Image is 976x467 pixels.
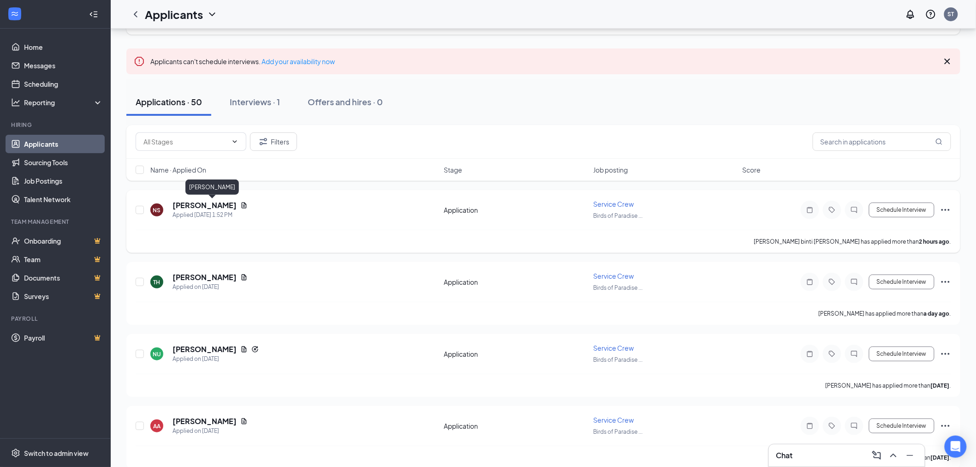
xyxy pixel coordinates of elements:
svg: Tag [827,206,838,214]
input: All Stages [143,137,227,147]
svg: Tag [827,350,838,358]
svg: Cross [942,56,953,67]
svg: Note [804,206,815,214]
h1: Applicants [145,6,203,22]
svg: Settings [11,449,20,458]
svg: ChevronUp [888,450,899,461]
svg: ChevronLeft [130,9,141,20]
svg: Tag [827,278,838,286]
svg: Document [240,202,248,209]
h3: Chat [776,450,793,461]
svg: ChatInactive [849,206,860,214]
svg: Document [240,418,248,425]
h5: [PERSON_NAME] [173,272,237,282]
b: [DATE] [931,382,950,389]
svg: Note [804,278,815,286]
button: Schedule Interview [869,347,934,361]
svg: MagnifyingGlass [935,138,943,145]
svg: Analysis [11,98,20,107]
a: Applicants [24,135,103,153]
span: Service Crew [593,416,634,424]
svg: ChatInactive [849,278,860,286]
p: [PERSON_NAME] has applied more than . [826,382,951,389]
a: Home [24,38,103,56]
svg: Error [134,56,145,67]
div: Team Management [11,218,101,226]
a: TeamCrown [24,250,103,269]
svg: Document [240,346,248,353]
input: Search in applications [813,132,951,151]
span: Service Crew [593,272,634,280]
div: Applied on [DATE] [173,282,248,292]
svg: Ellipses [940,276,951,287]
button: Schedule Interview [869,203,934,217]
div: Open Intercom Messenger [945,436,967,458]
div: NS [153,206,161,214]
a: Scheduling [24,75,103,93]
div: AA [153,422,161,430]
div: [PERSON_NAME] [185,180,239,195]
a: Sourcing Tools [24,153,103,172]
button: Schedule Interview [869,275,934,289]
div: Application [444,421,588,431]
div: Reporting [24,98,103,107]
button: Schedule Interview [869,419,934,433]
span: Stage [444,165,462,174]
svg: Ellipses [940,420,951,431]
a: Talent Network [24,190,103,209]
svg: Document [240,274,248,281]
div: Applied on [DATE] [173,426,248,436]
span: Service Crew [593,344,634,352]
a: OnboardingCrown [24,232,103,250]
div: Application [444,349,588,359]
p: [PERSON_NAME] has applied more than . [819,310,951,317]
span: Birds of Paradise ... [593,284,643,291]
svg: Filter [258,136,269,147]
b: a day ago [924,310,950,317]
button: Filter Filters [250,132,297,151]
svg: Note [804,350,815,358]
button: ChevronUp [886,448,901,463]
span: Birds of Paradise ... [593,356,643,363]
svg: ChatInactive [849,350,860,358]
b: 2 hours ago [919,238,950,245]
span: Service Crew [593,200,634,208]
div: Applications · 50 [136,96,202,108]
span: Name · Applied On [150,165,206,174]
div: NU [153,350,161,358]
div: ST [948,10,954,18]
div: Payroll [11,315,101,323]
svg: ChatInactive [849,422,860,430]
div: Hiring [11,121,101,129]
span: Job posting [593,165,628,174]
button: Minimize [903,448,917,463]
div: Interviews · 1 [230,96,280,108]
h5: [PERSON_NAME] [173,344,237,354]
svg: Tag [827,422,838,430]
p: [PERSON_NAME] binti [PERSON_NAME] has applied more than . [754,238,951,245]
svg: ChevronDown [231,138,238,145]
div: Applied [DATE] 1:52 PM [173,210,248,220]
span: Birds of Paradise ... [593,212,643,219]
svg: QuestionInfo [925,9,936,20]
span: Applicants can't schedule interviews. [150,57,335,66]
div: Applied on [DATE] [173,354,259,364]
a: DocumentsCrown [24,269,103,287]
a: SurveysCrown [24,287,103,305]
span: Birds of Paradise ... [593,428,643,435]
svg: Minimize [905,450,916,461]
div: Switch to admin view [24,449,89,458]
svg: ChevronDown [207,9,218,20]
span: Score [743,165,761,174]
svg: Collapse [89,10,98,19]
svg: WorkstreamLogo [10,9,19,18]
svg: ComposeMessage [871,450,882,461]
a: PayrollCrown [24,329,103,347]
button: ComposeMessage [869,448,884,463]
div: TH [154,278,161,286]
div: Offers and hires · 0 [308,96,383,108]
svg: Ellipses [940,348,951,359]
svg: Ellipses [940,204,951,216]
h5: [PERSON_NAME] [173,416,237,426]
div: Application [444,205,588,215]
